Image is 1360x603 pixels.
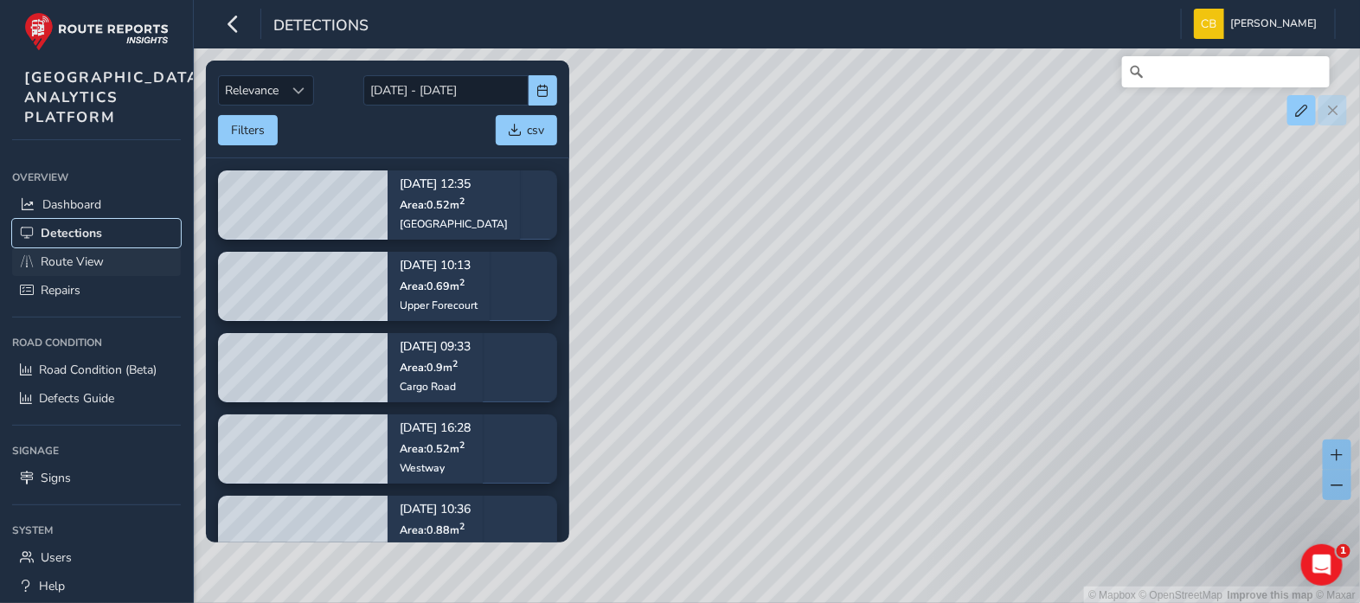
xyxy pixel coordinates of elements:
[1301,544,1343,586] iframe: Intercom live chat
[1194,9,1224,39] img: diamond-layout
[24,67,206,127] span: [GEOGRAPHIC_DATA] ANALYTICS PLATFORM
[459,438,465,451] sup: 2
[400,522,465,536] span: Area: 0.88 m
[400,460,471,474] div: Westway
[39,578,65,594] span: Help
[41,549,72,566] span: Users
[1194,9,1323,39] button: [PERSON_NAME]
[12,572,181,600] a: Help
[459,194,465,207] sup: 2
[12,438,181,464] div: Signage
[400,359,458,374] span: Area: 0.9 m
[41,253,104,270] span: Route View
[400,422,471,434] p: [DATE] 16:28
[400,379,471,393] div: Cargo Road
[42,196,101,213] span: Dashboard
[452,356,458,369] sup: 2
[400,178,508,190] p: [DATE] 12:35
[12,219,181,247] a: Detections
[12,247,181,276] a: Route View
[400,341,471,353] p: [DATE] 09:33
[400,298,478,311] div: Upper Forecourt
[527,122,544,138] span: csv
[12,330,181,356] div: Road Condition
[12,190,181,219] a: Dashboard
[400,542,471,555] div: Eastway
[1337,544,1350,558] span: 1
[1230,9,1317,39] span: [PERSON_NAME]
[39,390,114,407] span: Defects Guide
[39,362,157,378] span: Road Condition (Beta)
[400,440,465,455] span: Area: 0.52 m
[218,115,278,145] button: Filters
[12,384,181,413] a: Defects Guide
[219,76,285,105] span: Relevance
[273,15,369,39] span: Detections
[285,76,313,105] div: Sort by Date
[400,504,471,516] p: [DATE] 10:36
[12,356,181,384] a: Road Condition (Beta)
[41,225,102,241] span: Detections
[41,470,71,486] span: Signs
[12,164,181,190] div: Overview
[400,260,478,272] p: [DATE] 10:13
[24,12,169,51] img: rr logo
[400,196,465,211] span: Area: 0.52 m
[12,517,181,543] div: System
[1122,56,1330,87] input: Search
[400,216,508,230] div: [GEOGRAPHIC_DATA]
[41,282,80,298] span: Repairs
[12,543,181,572] a: Users
[459,519,465,532] sup: 2
[12,464,181,492] a: Signs
[496,115,557,145] button: csv
[400,278,465,292] span: Area: 0.69 m
[459,275,465,288] sup: 2
[12,276,181,305] a: Repairs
